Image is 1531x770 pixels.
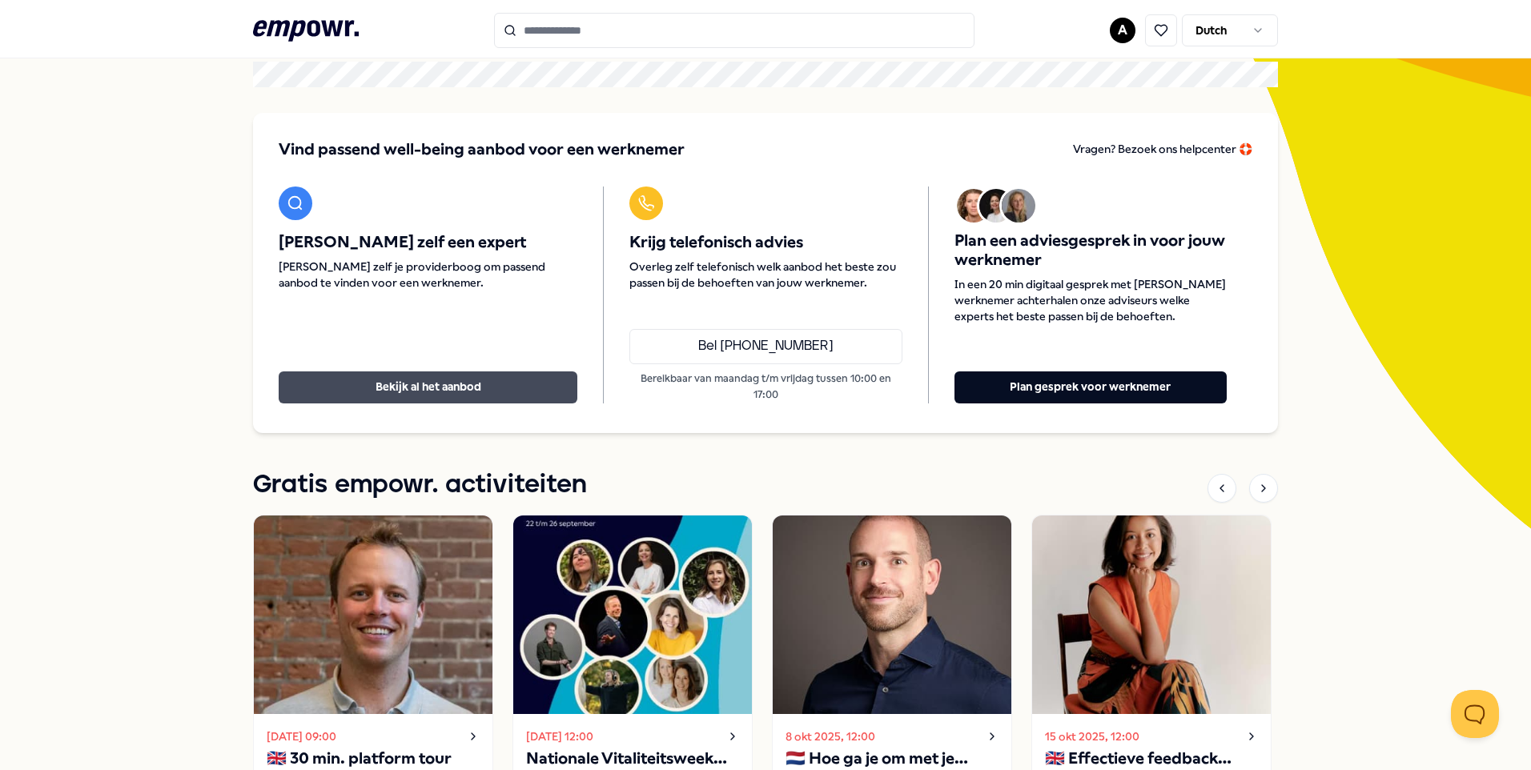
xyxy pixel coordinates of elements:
button: Bekijk al het aanbod [279,371,577,403]
img: activity image [254,515,492,714]
img: activity image [773,515,1011,714]
span: In een 20 min digitaal gesprek met [PERSON_NAME] werknemer achterhalen onze adviseurs welke exper... [954,276,1227,324]
a: Bel [PHONE_NUMBER] [629,329,902,364]
span: Vragen? Bezoek ons helpcenter 🛟 [1073,142,1252,155]
img: Avatar [1002,189,1035,223]
time: [DATE] 09:00 [267,728,336,745]
span: [PERSON_NAME] zelf een expert [279,233,577,252]
img: activity image [513,515,752,714]
button: A [1110,18,1135,43]
span: Overleg zelf telefonisch welk aanbod het beste zou passen bij de behoeften van jouw werknemer. [629,259,902,291]
p: Bereikbaar van maandag t/m vrijdag tussen 10:00 en 17:00 [629,371,902,403]
span: Krijg telefonisch advies [629,233,902,252]
img: activity image [1032,515,1271,714]
iframe: Help Scout Beacon - Open [1451,690,1499,738]
time: 8 okt 2025, 12:00 [786,728,875,745]
time: [DATE] 12:00 [526,728,593,745]
img: Avatar [957,189,991,223]
input: Search for products, categories or subcategories [494,13,974,48]
img: Avatar [979,189,1013,223]
button: Plan gesprek voor werknemer [954,371,1227,403]
span: Vind passend well-being aanbod voor een werknemer [279,138,685,161]
a: Vragen? Bezoek ons helpcenter 🛟 [1073,138,1252,161]
time: 15 okt 2025, 12:00 [1045,728,1139,745]
span: Plan een adviesgesprek in voor jouw werknemer [954,231,1227,270]
span: [PERSON_NAME] zelf je providerboog om passend aanbod te vinden voor een werknemer. [279,259,577,291]
h1: Gratis empowr. activiteiten [253,465,587,505]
